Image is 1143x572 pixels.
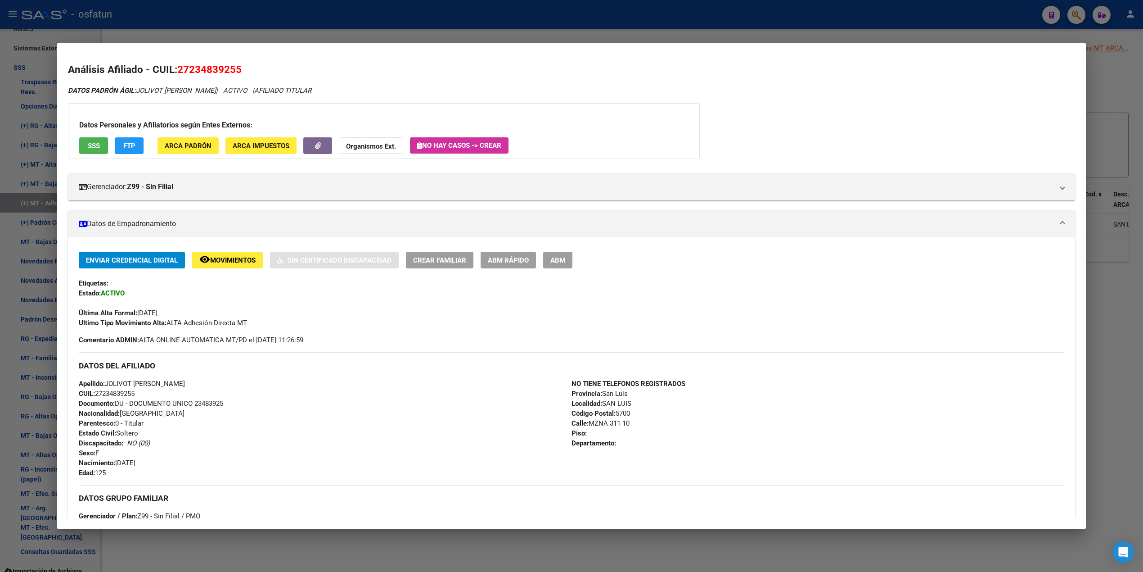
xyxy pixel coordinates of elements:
[79,429,116,437] strong: Estado Civil:
[79,439,123,447] strong: Discapacitado:
[79,120,688,131] h3: Datos Personales y Afiliatorios según Entes Externos:
[571,429,587,437] strong: Piso:
[79,361,1064,371] h3: DATOS DEL AFILIADO
[79,429,138,437] span: Soltero
[79,182,1053,192] mat-panel-title: Gerenciador:
[68,62,1075,77] h2: Análisis Afiliado - CUIL:
[79,469,95,477] strong: Edad:
[288,256,391,264] span: Sin Certificado Discapacidad
[86,256,178,264] span: Enviar Credencial Digital
[79,459,135,467] span: [DATE]
[571,390,628,398] span: San Luis
[79,459,115,467] strong: Nacimiento:
[339,137,403,154] button: Organismos Ext.
[79,409,120,418] strong: Nacionalidad:
[79,390,135,398] span: 27234839255
[68,86,216,95] span: JOLIVOT [PERSON_NAME]
[101,289,125,297] strong: ACTIVO
[79,399,115,408] strong: Documento:
[127,439,150,447] i: NO (00)
[79,380,185,388] span: JOLIVOT [PERSON_NAME]
[79,309,157,317] span: [DATE]
[79,469,106,477] span: 125
[270,252,399,268] button: Sin Certificado Discapacidad
[413,256,466,264] span: Crear Familiar
[571,380,685,388] strong: NO TIENE TELEFONOS REGISTRADOS
[1112,541,1134,563] div: Open Intercom Messenger
[406,252,473,268] button: Crear Familiar
[68,86,136,95] strong: DATOS PADRÓN ÁGIL:
[79,380,105,388] strong: Apellido:
[571,399,631,408] span: SAN LUIS
[79,409,184,418] span: [GEOGRAPHIC_DATA]
[488,256,529,264] span: ABM Rápido
[225,137,297,154] button: ARCA Impuestos
[571,439,616,447] strong: Departamento:
[127,182,173,192] strong: Z99 - Sin Filial
[571,419,589,427] strong: Calle:
[79,137,108,154] button: SSS
[79,319,166,327] strong: Ultimo Tipo Movimiento Alta:
[79,390,95,398] strong: CUIL:
[79,512,200,520] span: Z99 - Sin Filial / PMO
[68,86,311,95] i: | ACTIVO |
[199,254,210,265] mat-icon: remove_red_eye
[79,419,115,427] strong: Parentesco:
[192,252,263,268] button: Movimientos
[79,319,247,327] span: ALTA Adhesión Directa MT
[571,419,630,427] span: MZNA 311 10
[571,390,602,398] strong: Provincia:
[210,256,256,264] span: Movimientos
[550,256,565,264] span: ABM
[571,399,602,408] strong: Localidad:
[571,409,616,418] strong: Código Postal:
[79,218,1053,229] mat-panel-title: Datos de Empadronamiento
[543,252,572,268] button: ABM
[88,142,100,150] span: SSS
[165,142,211,150] span: ARCA Padrón
[115,137,144,154] button: FTP
[79,449,95,457] strong: Sexo:
[79,252,185,268] button: Enviar Credencial Digital
[68,210,1075,237] mat-expansion-panel-header: Datos de Empadronamiento
[79,399,223,408] span: DU - DOCUMENTO UNICO 23483925
[481,252,536,268] button: ABM Rápido
[79,419,144,427] span: 0 - Titular
[79,335,303,345] span: ALTA ONLINE AUTOMATICA MT/PD el [DATE] 11:26:59
[79,493,1064,503] h3: DATOS GRUPO FAMILIAR
[68,173,1075,200] mat-expansion-panel-header: Gerenciador:Z99 - Sin Filial
[79,289,101,297] strong: Estado:
[254,86,311,95] span: AFILIADO TITULAR
[79,336,139,344] strong: Comentario ADMIN:
[157,137,219,154] button: ARCA Padrón
[417,141,501,150] span: No hay casos -> Crear
[123,142,135,150] span: FTP
[233,142,289,150] span: ARCA Impuestos
[571,409,630,418] span: 5700
[79,309,137,317] strong: Última Alta Formal:
[410,137,508,154] button: No hay casos -> Crear
[79,449,99,457] span: F
[79,512,137,520] strong: Gerenciador / Plan:
[79,279,108,287] strong: Etiquetas:
[177,64,242,75] span: 27234839255
[346,142,396,150] strong: Organismos Ext.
